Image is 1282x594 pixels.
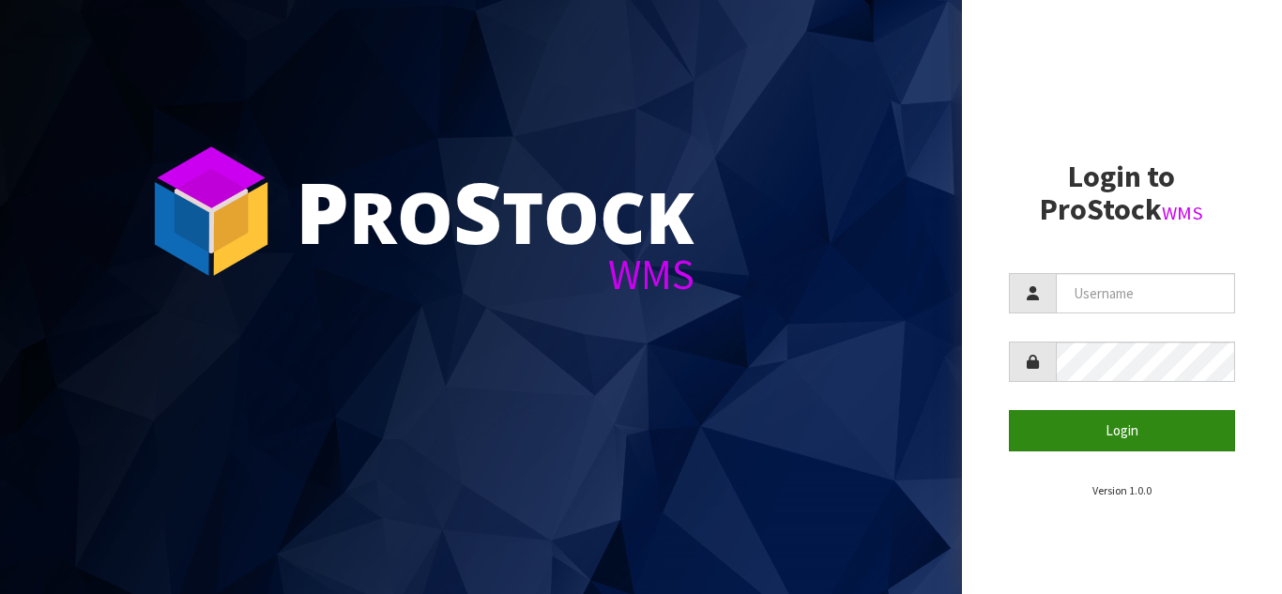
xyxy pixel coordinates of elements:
[1056,273,1236,313] input: Username
[296,154,349,268] span: P
[1009,160,1236,226] h2: Login to ProStock
[453,154,502,268] span: S
[296,169,694,253] div: ro tock
[1009,410,1236,450] button: Login
[1092,483,1152,497] small: Version 1.0.0
[1162,201,1203,225] small: WMS
[141,141,282,282] img: ProStock Cube
[296,253,694,296] div: WMS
